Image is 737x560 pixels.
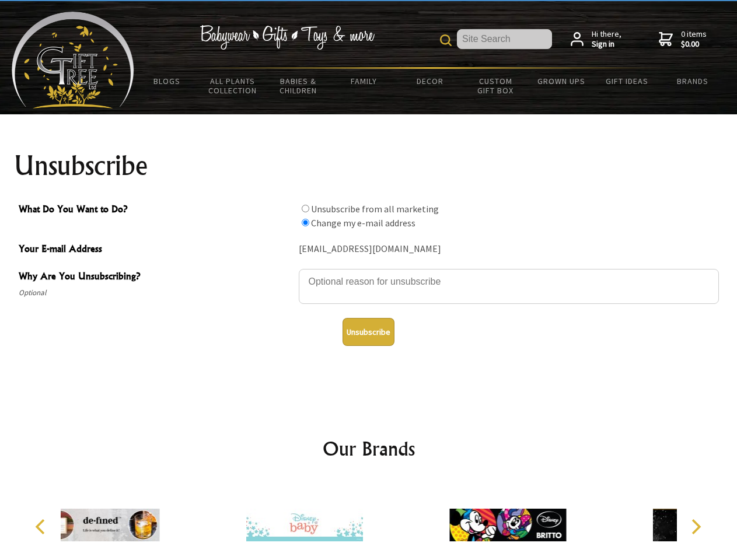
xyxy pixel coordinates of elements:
input: Site Search [457,29,552,49]
span: Why Are You Unsubscribing? [19,269,293,286]
div: [EMAIL_ADDRESS][DOMAIN_NAME] [299,240,719,258]
img: Babywear - Gifts - Toys & more [200,25,375,50]
a: Family [331,69,397,93]
h2: Our Brands [23,435,714,463]
h1: Unsubscribe [14,152,724,180]
a: Decor [397,69,463,93]
strong: Sign in [592,39,621,50]
span: What Do You Want to Do? [19,202,293,219]
input: What Do You Want to Do? [302,219,309,226]
input: What Do You Want to Do? [302,205,309,212]
a: Hi there,Sign in [571,29,621,50]
span: Hi there, [592,29,621,50]
a: Brands [660,69,726,93]
a: BLOGS [134,69,200,93]
span: 0 items [681,29,707,50]
textarea: Why Are You Unsubscribing? [299,269,719,304]
button: Previous [29,514,55,540]
a: Custom Gift Box [463,69,529,103]
label: Change my e-mail address [311,217,415,229]
a: All Plants Collection [200,69,266,103]
strong: $0.00 [681,39,707,50]
button: Next [683,514,708,540]
span: Your E-mail Address [19,242,293,258]
a: 0 items$0.00 [659,29,707,50]
button: Unsubscribe [343,318,394,346]
a: Gift Ideas [594,69,660,93]
a: Babies & Children [266,69,331,103]
a: Grown Ups [528,69,594,93]
span: Optional [19,286,293,300]
img: Babyware - Gifts - Toys and more... [12,12,134,108]
img: product search [440,34,452,46]
label: Unsubscribe from all marketing [311,203,439,215]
